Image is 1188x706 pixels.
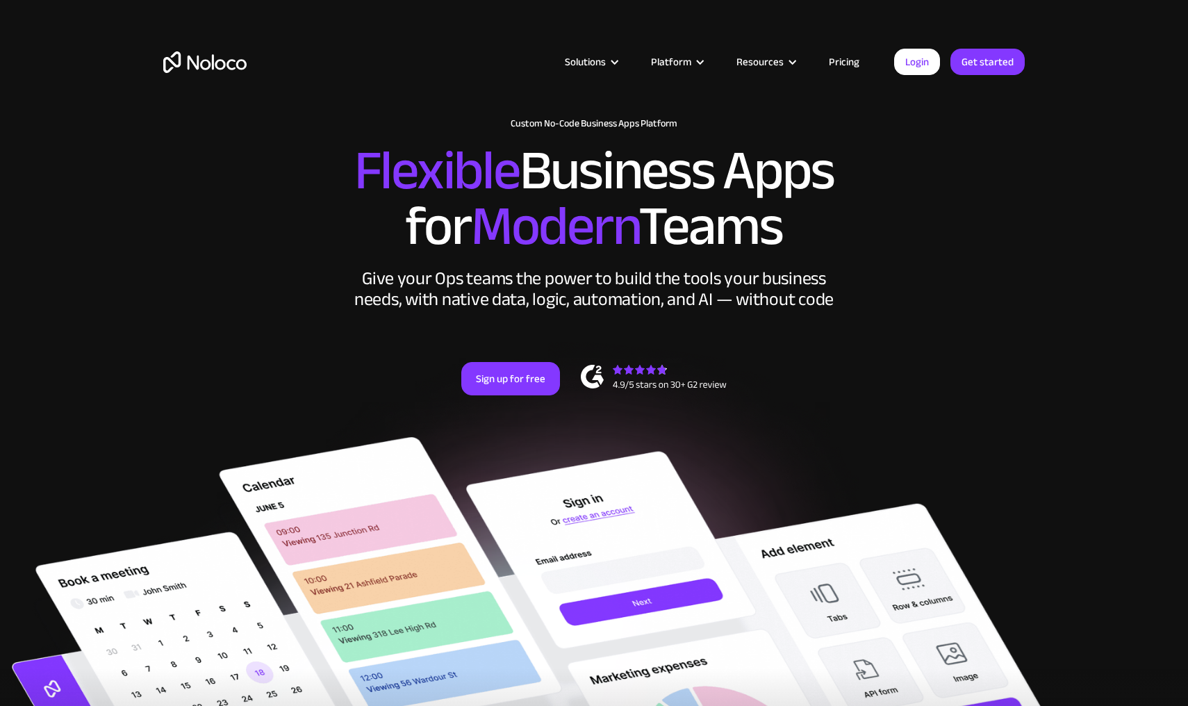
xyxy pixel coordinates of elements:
a: Login [894,49,940,75]
a: home [163,51,247,73]
a: Get started [950,49,1025,75]
span: Flexible [354,119,520,222]
a: Pricing [811,53,877,71]
a: Sign up for free [461,362,560,395]
div: Resources [719,53,811,71]
h2: Business Apps for Teams [163,143,1025,254]
div: Solutions [565,53,606,71]
div: Resources [736,53,784,71]
div: Platform [634,53,719,71]
span: Modern [471,174,638,278]
div: Solutions [547,53,634,71]
div: Give your Ops teams the power to build the tools your business needs, with native data, logic, au... [351,268,837,310]
div: Platform [651,53,691,71]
